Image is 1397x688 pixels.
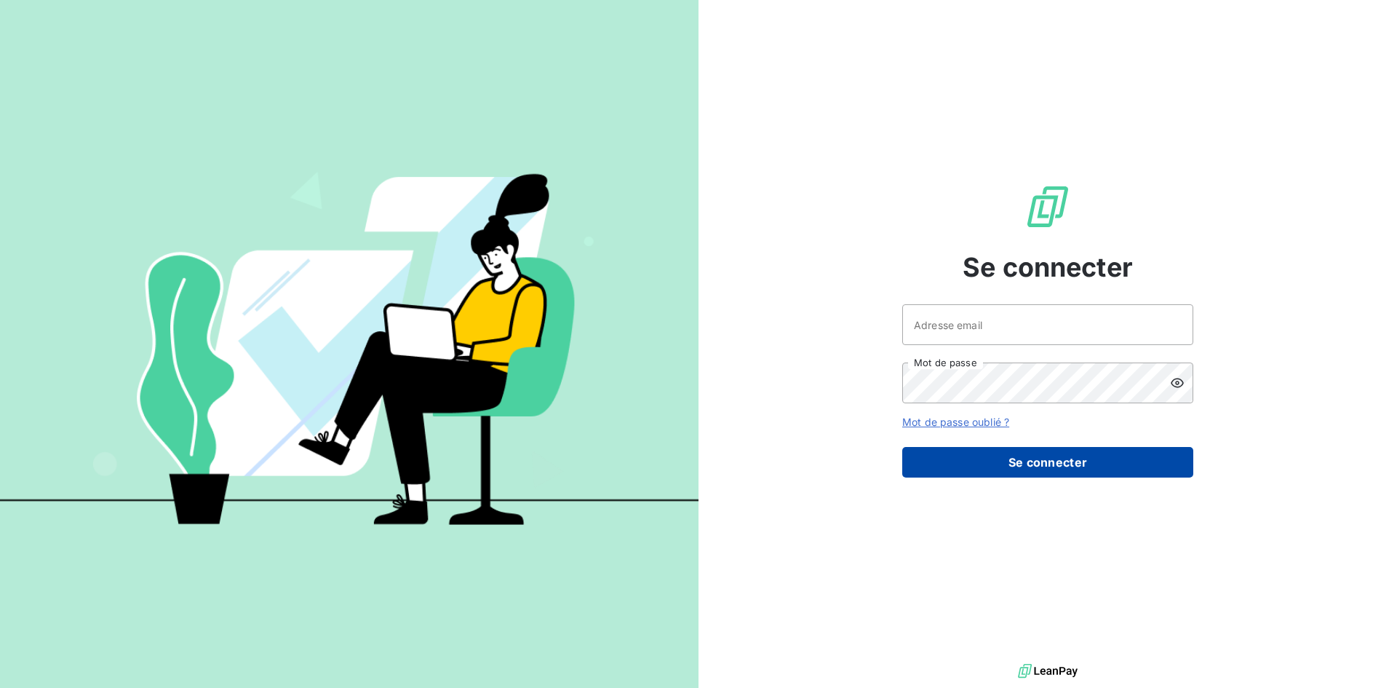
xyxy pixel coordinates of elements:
[902,447,1193,478] button: Se connecter
[1024,183,1071,230] img: Logo LeanPay
[963,248,1133,287] span: Se connecter
[902,304,1193,345] input: placeholder
[902,416,1009,428] a: Mot de passe oublié ?
[1018,660,1078,682] img: logo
